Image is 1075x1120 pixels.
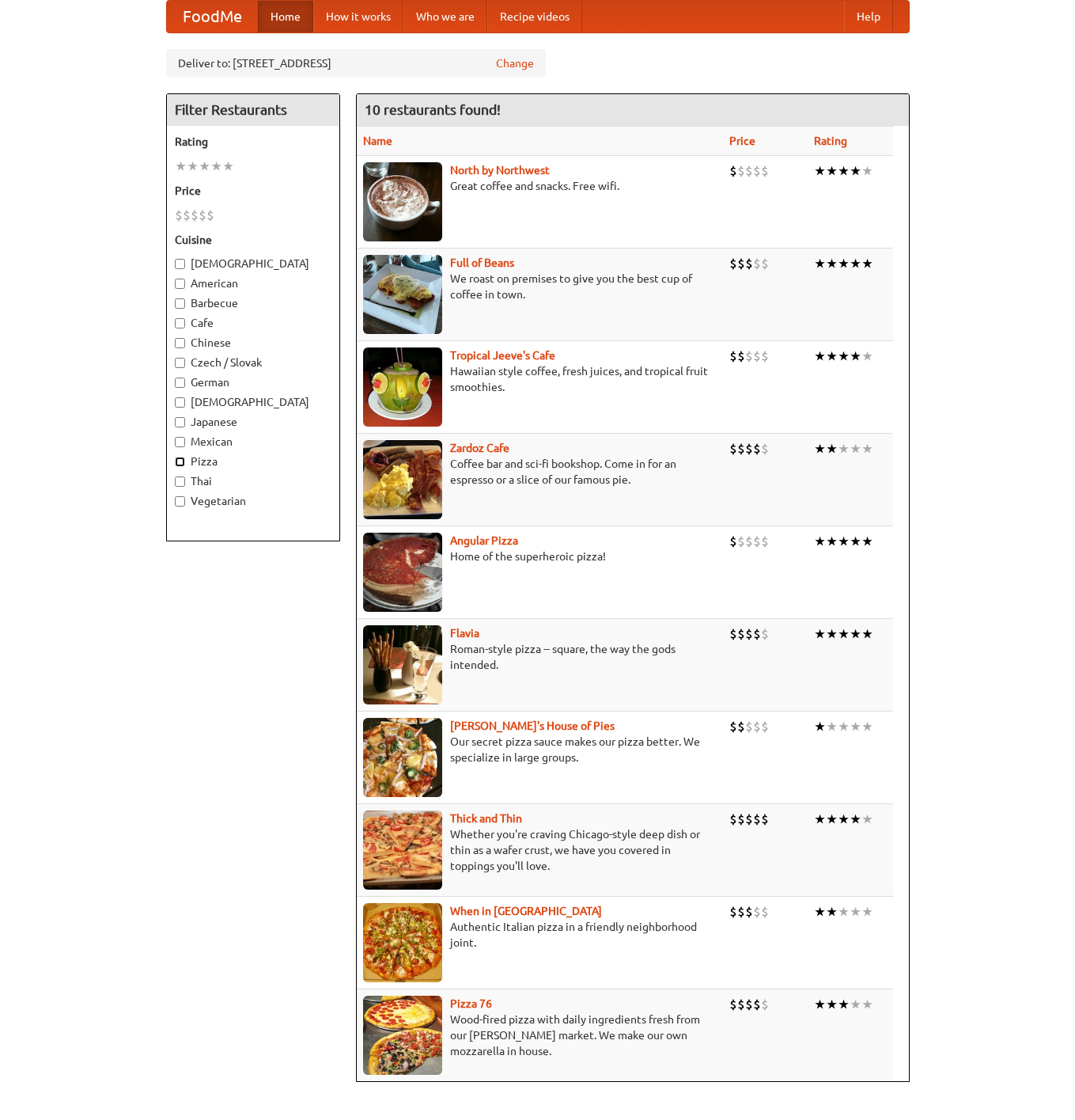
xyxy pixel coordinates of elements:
p: Home of the superheroic pizza! [363,549,717,564]
label: Cafe [175,315,331,331]
p: Great coffee and snacks. Free wifi. [363,178,717,194]
li: ★ [187,158,199,175]
li: $ [729,347,737,365]
input: American [175,279,185,289]
li: $ [737,996,745,1013]
label: American [175,275,331,291]
li: ★ [861,718,873,735]
li: $ [183,207,191,224]
label: Vegetarian [175,493,331,509]
li: $ [191,207,199,224]
li: $ [729,903,737,921]
li: ★ [826,533,838,550]
li: $ [199,207,206,224]
li: ★ [222,158,234,175]
li: $ [737,811,745,828]
img: flavia.jpg [363,625,442,704]
img: north.jpg [363,162,442,241]
b: Pizza 76 [450,997,492,1010]
div: Deliver to: [STREET_ADDRESS] [166,49,546,78]
li: ★ [850,255,861,272]
li: $ [753,533,761,550]
li: $ [745,903,753,921]
li: $ [753,625,761,643]
li: ★ [826,347,838,365]
a: Name [363,135,392,147]
input: Chinese [175,338,185,348]
label: Mexican [175,434,331,450]
li: $ [761,162,769,180]
input: Pizza [175,457,185,467]
input: German [175,378,185,388]
li: $ [753,440,761,457]
li: ★ [814,903,826,921]
li: ★ [826,718,838,735]
img: wheninrome.jpg [363,903,442,982]
label: Japanese [175,414,331,430]
a: Home [258,1,313,32]
li: $ [745,718,753,735]
a: Who we are [403,1,487,32]
li: $ [729,440,737,457]
img: jeeves.jpg [363,347,442,427]
img: zardoz.jpg [363,440,442,519]
li: $ [175,207,183,224]
li: $ [761,255,769,272]
li: ★ [814,996,826,1013]
li: ★ [861,811,873,828]
li: $ [745,162,753,180]
li: $ [761,718,769,735]
ng-pluralize: 10 restaurants found! [365,102,501,117]
label: [DEMOGRAPHIC_DATA] [175,256,331,271]
li: ★ [826,903,838,921]
li: ★ [861,996,873,1013]
a: Change [496,55,534,71]
a: How it works [313,1,403,32]
li: ★ [850,996,861,1013]
li: ★ [814,533,826,550]
input: Thai [175,476,185,487]
input: Cafe [175,318,185,328]
li: $ [737,533,745,550]
li: ★ [850,718,861,735]
li: $ [729,162,737,180]
li: $ [753,903,761,921]
li: ★ [861,440,873,457]
a: When in [GEOGRAPHIC_DATA] [450,905,602,917]
li: $ [729,625,737,643]
li: ★ [850,162,861,180]
a: Recipe videos [487,1,582,32]
input: [DEMOGRAPHIC_DATA] [175,397,185,408]
li: $ [761,625,769,643]
input: Barbecue [175,298,185,309]
a: Rating [814,135,847,147]
li: ★ [850,347,861,365]
li: $ [729,533,737,550]
li: $ [753,718,761,735]
p: Authentic Italian pizza in a friendly neighborhood joint. [363,919,717,951]
li: ★ [175,158,187,175]
b: Full of Beans [450,256,514,269]
input: Japanese [175,417,185,427]
li: ★ [838,533,850,550]
li: ★ [814,718,826,735]
h4: Filter Restaurants [167,94,339,126]
a: Zardoz Cafe [450,442,509,454]
a: Angular Pizza [450,534,518,547]
p: Roman-style pizza -- square, the way the gods intended. [363,641,717,673]
p: Coffee bar and sci-fi bookshop. Come in for an espresso or a slice of our famous pie. [363,456,717,488]
b: Tropical Jeeve's Cafe [450,349,555,362]
li: ★ [850,440,861,457]
a: Flavia [450,627,479,640]
li: ★ [838,162,850,180]
li: ★ [838,811,850,828]
h5: Rating [175,134,331,150]
li: ★ [861,347,873,365]
li: $ [206,207,214,224]
li: $ [745,533,753,550]
li: ★ [838,625,850,643]
li: $ [753,811,761,828]
img: pizza76.jpg [363,996,442,1075]
li: ★ [826,162,838,180]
